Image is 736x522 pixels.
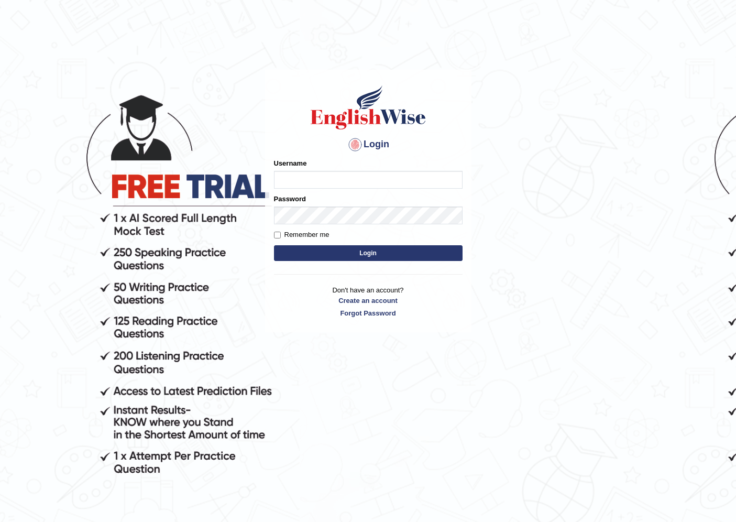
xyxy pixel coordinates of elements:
[309,84,428,131] img: Logo of English Wise sign in for intelligent practice with AI
[274,158,307,168] label: Username
[274,230,329,240] label: Remember me
[274,136,463,153] h4: Login
[274,194,306,204] label: Password
[274,232,281,238] input: Remember me
[274,245,463,261] button: Login
[274,296,463,306] a: Create an account
[274,308,463,318] a: Forgot Password
[274,285,463,318] p: Don't have an account?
